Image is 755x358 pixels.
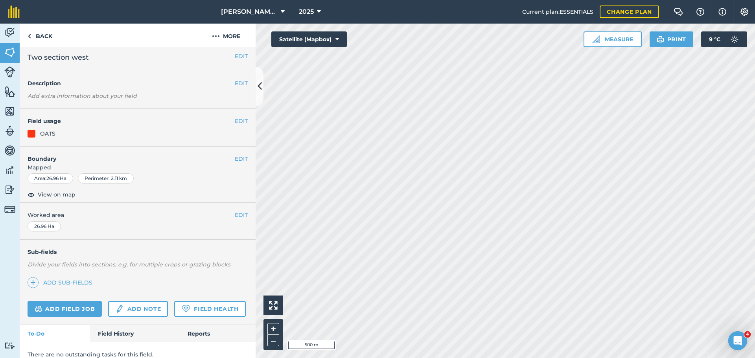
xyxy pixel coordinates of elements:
a: Back [20,24,60,47]
button: Measure [584,31,642,47]
iframe: Intercom live chat [728,331,747,350]
img: svg+xml;base64,PD94bWwgdmVyc2lvbj0iMS4wIiBlbmNvZGluZz0idXRmLTgiPz4KPCEtLSBHZW5lcmF0b3I6IEFkb2JlIE... [35,304,42,314]
img: svg+xml;base64,PD94bWwgdmVyc2lvbj0iMS4wIiBlbmNvZGluZz0idXRmLTgiPz4KPCEtLSBHZW5lcmF0b3I6IEFkb2JlIE... [4,184,15,196]
a: Change plan [600,6,659,18]
button: EDIT [235,79,248,88]
a: Field History [90,325,179,342]
img: Two speech bubbles overlapping with the left bubble in the forefront [674,8,683,16]
img: svg+xml;base64,PD94bWwgdmVyc2lvbj0iMS4wIiBlbmNvZGluZz0idXRmLTgiPz4KPCEtLSBHZW5lcmF0b3I6IEFkb2JlIE... [4,204,15,215]
span: [PERSON_NAME] ASAHI PADDOCKS [221,7,278,17]
img: Ruler icon [592,35,600,43]
img: svg+xml;base64,PHN2ZyB4bWxucz0iaHR0cDovL3d3dy53My5vcmcvMjAwMC9zdmciIHdpZHRoPSIxNyIgaGVpZ2h0PSIxNy... [718,7,726,17]
div: Perimeter : 2.11 km [78,173,134,184]
button: EDIT [235,211,248,219]
div: 26.96 Ha [28,221,61,231]
img: A cog icon [740,8,749,16]
button: EDIT [235,117,248,125]
button: Print [650,31,694,47]
img: svg+xml;base64,PD94bWwgdmVyc2lvbj0iMS4wIiBlbmNvZGluZz0idXRmLTgiPz4KPCEtLSBHZW5lcmF0b3I6IEFkb2JlIE... [4,145,15,156]
button: Satellite (Mapbox) [271,31,347,47]
span: View on map [38,190,75,199]
img: svg+xml;base64,PD94bWwgdmVyc2lvbj0iMS4wIiBlbmNvZGluZz0idXRmLTgiPz4KPCEtLSBHZW5lcmF0b3I6IEFkb2JlIE... [4,125,15,137]
span: 4 [744,331,751,338]
span: Two section west [28,52,88,63]
h4: Sub-fields [20,248,256,256]
img: svg+xml;base64,PD94bWwgdmVyc2lvbj0iMS4wIiBlbmNvZGluZz0idXRmLTgiPz4KPCEtLSBHZW5lcmF0b3I6IEFkb2JlIE... [4,164,15,176]
img: svg+xml;base64,PHN2ZyB4bWxucz0iaHR0cDovL3d3dy53My5vcmcvMjAwMC9zdmciIHdpZHRoPSIxNCIgaGVpZ2h0PSIyNC... [30,278,36,287]
button: View on map [28,190,75,199]
button: – [267,335,279,346]
em: Add extra information about your field [28,92,137,99]
img: svg+xml;base64,PHN2ZyB4bWxucz0iaHR0cDovL3d3dy53My5vcmcvMjAwMC9zdmciIHdpZHRoPSI1NiIgaGVpZ2h0PSI2MC... [4,105,15,117]
img: svg+xml;base64,PD94bWwgdmVyc2lvbj0iMS4wIiBlbmNvZGluZz0idXRmLTgiPz4KPCEtLSBHZW5lcmF0b3I6IEFkb2JlIE... [727,31,742,47]
img: svg+xml;base64,PHN2ZyB4bWxucz0iaHR0cDovL3d3dy53My5vcmcvMjAwMC9zdmciIHdpZHRoPSIxOSIgaGVpZ2h0PSIyNC... [657,35,664,44]
img: svg+xml;base64,PHN2ZyB4bWxucz0iaHR0cDovL3d3dy53My5vcmcvMjAwMC9zdmciIHdpZHRoPSI1NiIgaGVpZ2h0PSI2MC... [4,46,15,58]
button: EDIT [235,154,248,163]
span: Worked area [28,211,248,219]
div: Area : 26.96 Ha [28,173,73,184]
em: Divide your fields into sections, e.g. for multiple crops or grazing blocks [28,261,230,268]
img: svg+xml;base64,PD94bWwgdmVyc2lvbj0iMS4wIiBlbmNvZGluZz0idXRmLTgiPz4KPCEtLSBHZW5lcmF0b3I6IEFkb2JlIE... [115,304,124,314]
img: svg+xml;base64,PHN2ZyB4bWxucz0iaHR0cDovL3d3dy53My5vcmcvMjAwMC9zdmciIHdpZHRoPSIyMCIgaGVpZ2h0PSIyNC... [212,31,220,41]
img: svg+xml;base64,PD94bWwgdmVyc2lvbj0iMS4wIiBlbmNvZGluZz0idXRmLTgiPz4KPCEtLSBHZW5lcmF0b3I6IEFkb2JlIE... [4,342,15,349]
a: To-Do [20,325,90,342]
h4: Description [28,79,248,88]
div: OATS [40,129,55,138]
h4: Boundary [20,147,235,163]
span: 2025 [299,7,314,17]
span: Current plan : ESSENTIALS [522,7,593,16]
img: svg+xml;base64,PD94bWwgdmVyc2lvbj0iMS4wIiBlbmNvZGluZz0idXRmLTgiPz4KPCEtLSBHZW5lcmF0b3I6IEFkb2JlIE... [4,66,15,77]
a: Add note [108,301,168,317]
button: + [267,323,279,335]
img: svg+xml;base64,PD94bWwgdmVyc2lvbj0iMS4wIiBlbmNvZGluZz0idXRmLTgiPz4KPCEtLSBHZW5lcmF0b3I6IEFkb2JlIE... [4,27,15,39]
img: svg+xml;base64,PHN2ZyB4bWxucz0iaHR0cDovL3d3dy53My5vcmcvMjAwMC9zdmciIHdpZHRoPSIxOCIgaGVpZ2h0PSIyNC... [28,190,35,199]
img: svg+xml;base64,PHN2ZyB4bWxucz0iaHR0cDovL3d3dy53My5vcmcvMjAwMC9zdmciIHdpZHRoPSI5IiBoZWlnaHQ9IjI0Ii... [28,31,31,41]
a: Add sub-fields [28,277,96,288]
a: Reports [180,325,256,342]
button: EDIT [235,52,248,61]
span: Mapped [20,163,256,172]
button: 9 °C [701,31,747,47]
span: 9 ° C [709,31,720,47]
a: Field Health [174,301,245,317]
img: Four arrows, one pointing top left, one top right, one bottom right and the last bottom left [269,301,278,310]
img: svg+xml;base64,PHN2ZyB4bWxucz0iaHR0cDovL3d3dy53My5vcmcvMjAwMC9zdmciIHdpZHRoPSI1NiIgaGVpZ2h0PSI2MC... [4,86,15,97]
img: fieldmargin Logo [8,6,20,18]
a: Add field job [28,301,102,317]
img: A question mark icon [696,8,705,16]
h4: Field usage [28,117,235,125]
button: More [197,24,256,47]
